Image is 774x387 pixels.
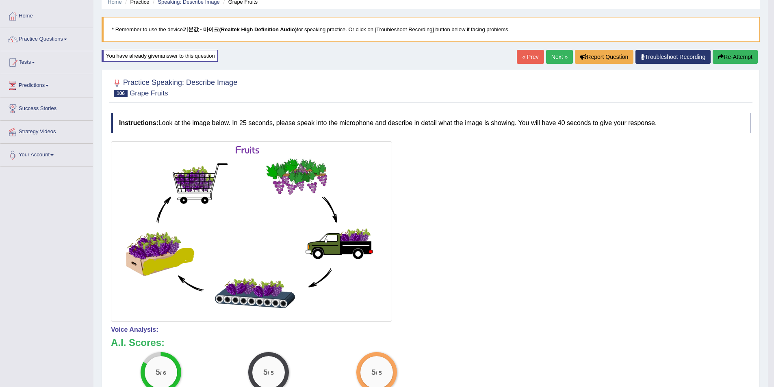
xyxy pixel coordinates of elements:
a: « Prev [517,50,544,64]
span: 106 [114,90,128,97]
big: 5 [371,368,376,377]
h4: Look at the image below. In 25 seconds, please speak into the microphone and describe in detail w... [111,113,750,133]
a: Your Account [0,144,93,164]
a: Tests [0,51,93,71]
big: 5 [156,368,160,377]
b: A.I. Scores: [111,337,165,348]
h4: Voice Analysis: [111,326,750,333]
b: Instructions: [119,119,158,126]
a: Predictions [0,74,93,95]
button: Report Question [575,50,633,64]
b: 기본값 - 마이크(Realtek High Definition Audio) [183,26,297,32]
a: Strategy Videos [0,121,93,141]
blockquote: * Remember to use the device for speaking practice. Or click on [Troubleshoot Recording] button b... [102,17,760,42]
div: You have already given answer to this question [102,50,218,62]
small: / 6 [160,370,166,376]
small: Grape Fruits [130,89,168,97]
a: Troubleshoot Recording [635,50,711,64]
button: Re-Attempt [713,50,758,64]
a: Success Stories [0,97,93,118]
a: Next » [546,50,573,64]
a: Practice Questions [0,28,93,48]
small: / 5 [268,370,274,376]
h2: Practice Speaking: Describe Image [111,77,237,97]
a: Home [0,5,93,25]
big: 5 [264,368,268,377]
small: / 5 [376,370,382,376]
